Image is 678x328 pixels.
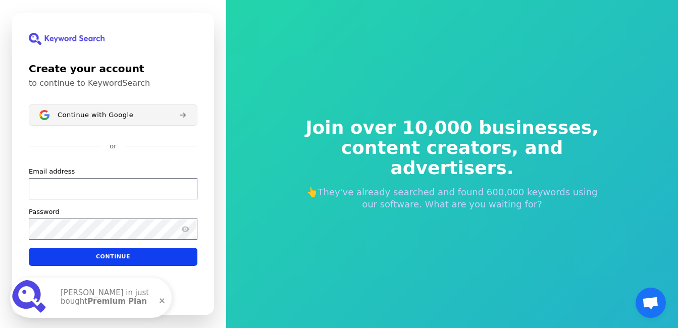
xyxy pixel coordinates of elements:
p: or [110,142,116,151]
span: Continue with Google [58,111,133,119]
img: Premium Plan [12,280,48,316]
button: Show password [179,223,191,235]
p: to continue to KeywordSearch [29,78,197,88]
label: Password [29,207,60,216]
span: Join over 10,000 businesses, [299,118,606,138]
img: KeywordSearch [29,33,105,45]
h1: Create your account [29,61,197,76]
button: Continue [29,248,197,266]
label: Email address [29,167,75,176]
span: content creators, and advertisers. [299,138,606,178]
div: Open chat [636,288,666,318]
p: 👆They've already searched and found 600,000 keywords using our software. What are you waiting for? [299,186,606,210]
img: Sign in with Google [39,110,49,120]
p: [PERSON_NAME] in just bought [61,289,162,307]
strong: Premium Plan [87,297,147,306]
button: Sign in with GoogleContinue with Google [29,104,197,126]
